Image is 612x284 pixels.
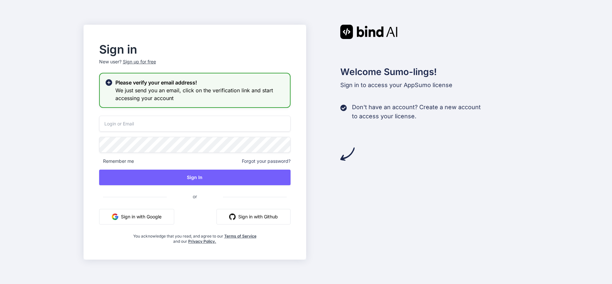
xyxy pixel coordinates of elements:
button: Sign in with Google [99,209,174,225]
a: Privacy Policy. [188,239,216,244]
p: Sign in to access your AppSumo license [340,81,529,90]
input: Login or Email [99,116,291,132]
img: google [112,213,118,220]
span: Forgot your password? [242,158,291,164]
button: Sign in with Github [216,209,291,225]
h2: Please verify your email address! [115,79,285,86]
img: arrow [340,147,355,161]
img: Bind AI logo [340,25,397,39]
p: New user? [99,58,291,73]
span: Remember me [99,158,134,164]
a: Terms of Service [224,234,256,239]
img: github [229,213,236,220]
div: Sign up for free [123,58,156,65]
div: You acknowledge that you read, and agree to our and our [131,230,259,244]
p: Don't have an account? Create a new account to access your license. [352,103,481,121]
h3: We just send you an email, click on the verification link and start accessing your account [115,86,285,102]
span: or [167,188,223,204]
h2: Welcome Sumo-lings! [340,65,529,79]
h2: Sign in [99,44,291,55]
button: Sign In [99,170,291,185]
